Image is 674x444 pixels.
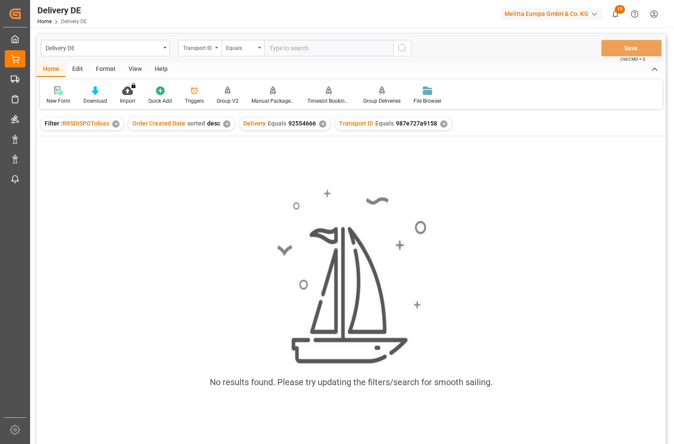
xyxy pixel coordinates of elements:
[223,120,230,128] div: ✕
[601,40,662,56] button: Save
[89,62,122,77] div: Format
[221,40,264,56] button: open menu
[615,5,625,14] span: 15
[122,62,148,77] div: View
[185,97,204,105] div: Triggers
[363,97,401,105] div: Group Deliveries
[178,40,221,56] button: open menu
[501,6,606,22] button: Melitta Europa GmbH & Co. KG
[339,120,373,127] span: Transport ID
[276,188,426,365] img: smooth_sailing.jpeg
[148,62,174,77] div: Help
[207,120,220,127] span: desc
[210,376,493,389] div: No results found. Please try updating the filters/search for smooth sailing.
[45,120,62,127] span: Filter :
[41,40,170,56] button: open menu
[375,120,394,127] span: Equals
[46,97,70,105] div: New Form
[243,120,266,127] span: Delivery
[66,62,89,77] div: Edit
[620,56,645,62] span: Ctrl/CMD + S
[187,120,205,127] span: sorted
[440,120,447,128] div: ✕
[414,97,441,105] div: File Browser
[46,42,160,53] div: Delivery DE
[132,120,185,127] span: Order Created Date
[37,62,66,77] div: Home
[226,42,255,52] div: Equals
[62,120,109,127] span: RRSDISPOTobias
[307,97,350,105] div: Timeslot Booking Report
[606,4,625,24] button: show 15 new notifications
[37,4,87,17] div: Delivery DE
[37,18,52,24] a: Home
[319,120,326,128] div: ✕
[268,120,286,127] span: Equals
[288,120,316,127] span: 92554666
[501,8,602,20] div: Melitta Europa GmbH & Co. KG
[625,4,644,24] button: Help Center
[251,97,294,105] div: Manual Package TypeDetermination
[183,42,212,52] div: Transport ID
[148,97,172,105] div: Quick Add
[393,40,411,56] button: search button
[217,97,239,105] div: Group V2
[264,40,393,56] input: Type to search
[396,120,437,127] span: 987e727a9158
[112,120,119,128] div: ✕
[83,97,107,105] div: Download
